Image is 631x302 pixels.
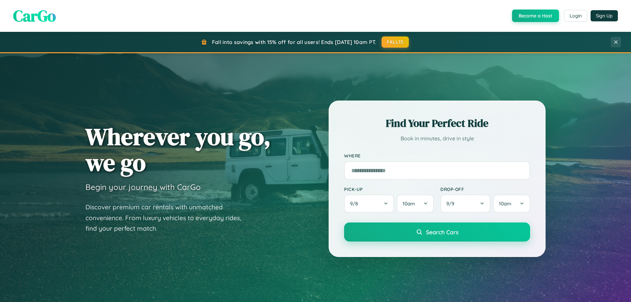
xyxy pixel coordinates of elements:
[350,200,361,207] span: 9 / 8
[85,202,250,234] p: Discover premium car rentals with unmatched convenience. From luxury vehicles to everyday rides, ...
[440,186,530,192] label: Drop-off
[591,10,618,21] button: Sign Up
[85,182,201,192] h3: Begin your journey with CarGo
[344,186,434,192] label: Pick-up
[344,116,530,130] h2: Find Your Perfect Ride
[446,200,457,207] span: 9 / 9
[564,10,587,22] button: Login
[397,195,434,213] button: 10am
[440,195,490,213] button: 9/9
[344,134,530,143] p: Book in minutes, drive in style
[382,36,409,48] button: FALL15
[344,195,394,213] button: 9/8
[344,222,530,242] button: Search Cars
[13,5,56,27] span: CarGo
[493,195,530,213] button: 10am
[85,124,271,175] h1: Wherever you go, we go
[426,228,458,236] span: Search Cars
[212,39,377,45] span: Fall into savings with 15% off for all users! Ends [DATE] 10am PT.
[403,200,415,207] span: 10am
[499,200,511,207] span: 10am
[344,153,530,159] label: Where
[512,10,559,22] button: Become a Host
